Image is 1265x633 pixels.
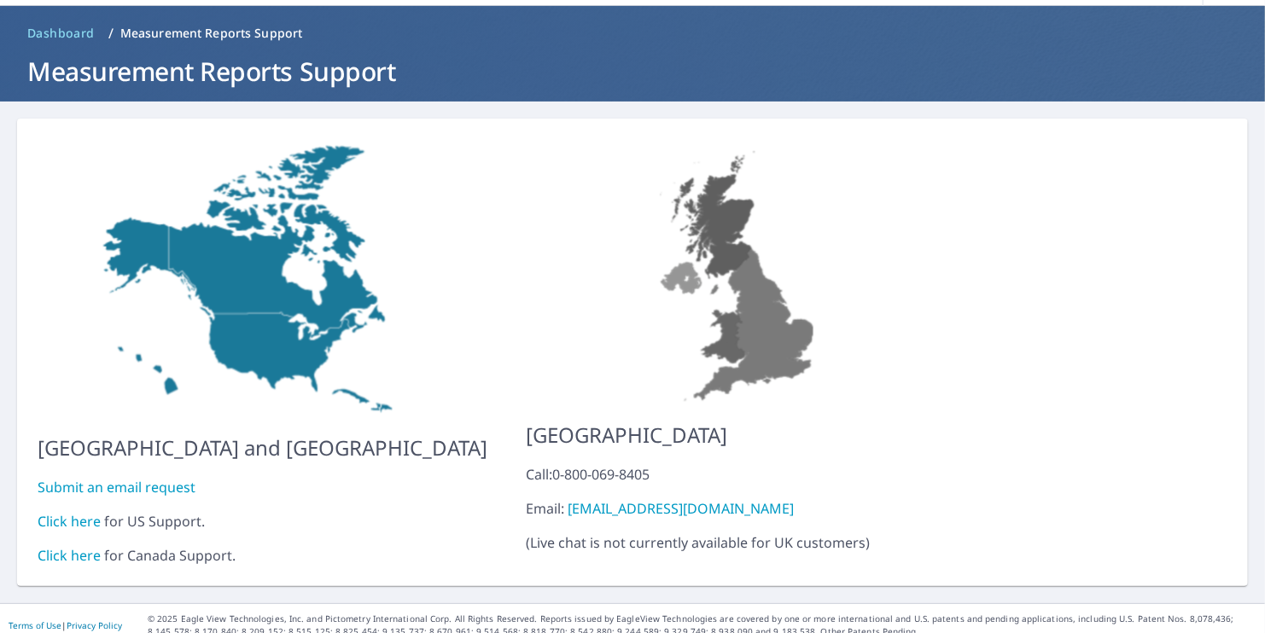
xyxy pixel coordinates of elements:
[568,499,794,518] a: [EMAIL_ADDRESS][DOMAIN_NAME]
[20,20,102,47] a: Dashboard
[526,420,955,450] p: [GEOGRAPHIC_DATA]
[38,478,195,497] a: Submit an email request
[120,25,303,42] p: Measurement Reports Support
[526,498,955,519] div: Email:
[20,20,1245,47] nav: breadcrumb
[67,619,122,631] a: Privacy Policy
[38,511,487,531] div: for US Support.
[526,464,955,485] div: Call: 0-800-069-8405
[9,620,122,630] p: |
[9,619,61,631] a: Terms of Use
[27,25,95,42] span: Dashboard
[38,512,101,531] a: Click here
[38,433,487,463] p: [GEOGRAPHIC_DATA] and [GEOGRAPHIC_DATA]
[38,139,487,419] img: US-MAP
[20,54,1245,89] h1: Measurement Reports Support
[526,464,955,553] p: ( Live chat is not currently available for UK customers )
[38,545,487,566] div: for Canada Support.
[108,23,114,44] li: /
[526,139,955,406] img: US-MAP
[38,546,101,565] a: Click here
